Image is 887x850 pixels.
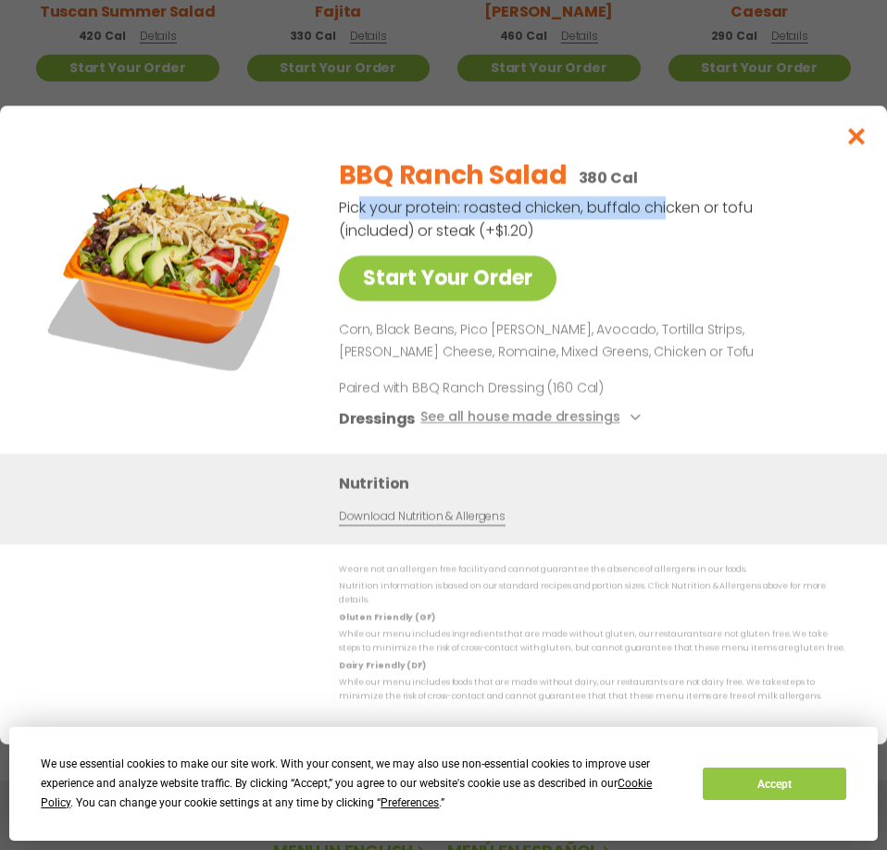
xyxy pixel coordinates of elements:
h2: BBQ Ranch Salad [339,156,568,195]
p: We are not an allergen free facility and cannot guarantee the absence of allergens in our foods. [339,563,850,577]
p: Nutrition information is based on our standard recipes and portion sizes. Click Nutrition & Aller... [339,580,850,608]
img: Featured product photo for BBQ Ranch Salad [42,143,301,402]
a: Download Nutrition & Allergens [339,508,506,526]
a: Start Your Order [339,256,556,301]
p: 380 Cal [579,167,638,190]
span: Preferences [381,796,439,809]
strong: Dairy Friendly (DF) [339,660,426,671]
p: Paired with BBQ Ranch Dressing (160 Cal) [339,379,681,398]
button: See all house made dressings [420,407,645,431]
p: While our menu includes foods that are made without dairy, our restaurants are not dairy free. We... [339,676,850,705]
p: Pick your protein: roasted chicken, buffalo chicken or tofu (included) or steak (+$1.20) [339,196,756,243]
div: We use essential cookies to make our site work. With your consent, we may also use non-essential ... [41,755,681,813]
button: Close modal [827,106,887,168]
p: While our menu includes ingredients that are made without gluten, our restaurants are not gluten ... [339,628,850,656]
strong: Gluten Friendly (GF) [339,612,435,623]
button: Accept [703,768,845,800]
h3: Nutrition [339,472,859,495]
p: Corn, Black Beans, Pico [PERSON_NAME], Avocado, Tortilla Strips, [PERSON_NAME] Cheese, Romaine, M... [339,319,843,364]
h3: Dressings [339,407,416,431]
div: Cookie Consent Prompt [9,727,878,841]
